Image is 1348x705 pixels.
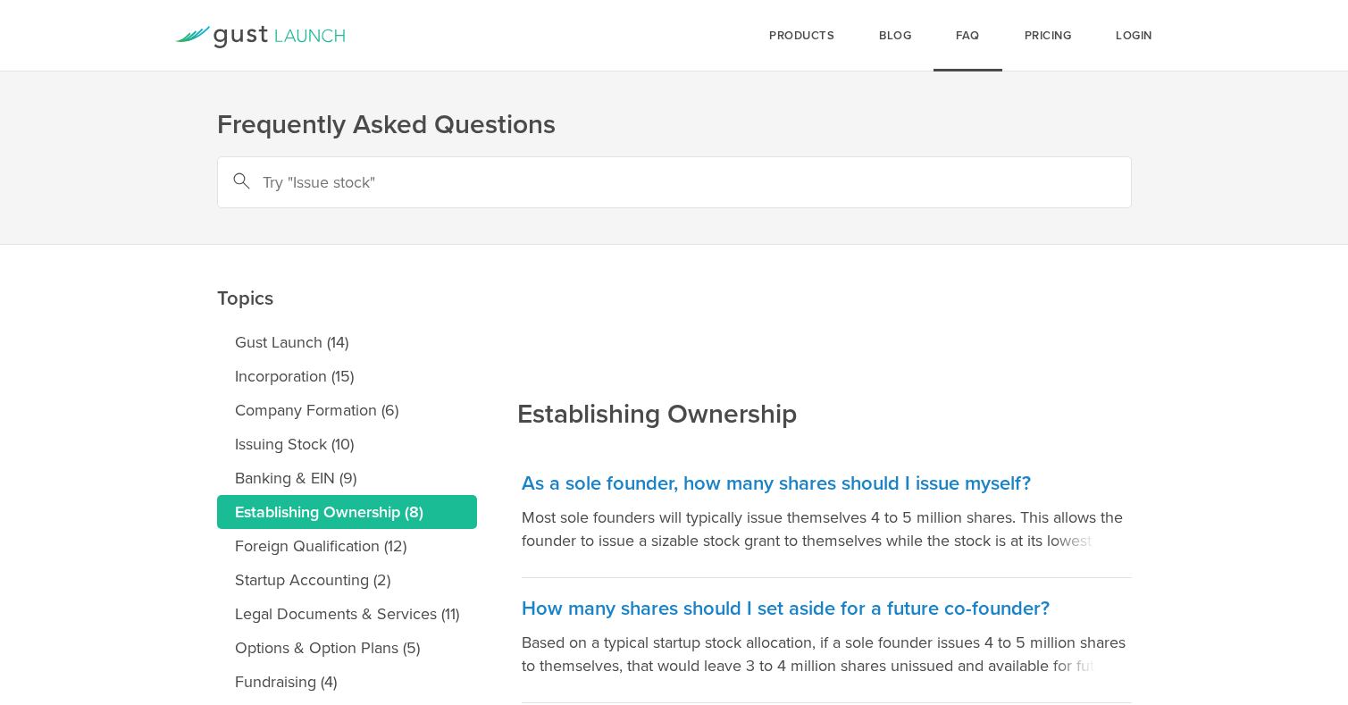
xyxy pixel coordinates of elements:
a: Incorporation (15) [217,359,477,393]
a: Startup Accounting (2) [217,563,477,597]
input: Try "Issue stock" [217,156,1132,208]
h3: How many shares should I set aside for a future co-founder? [522,596,1132,622]
a: Banking & EIN (9) [217,461,477,495]
a: Fundraising (4) [217,665,477,699]
h2: Establishing Ownership [517,276,797,432]
a: Establishing Ownership (8) [217,495,477,529]
a: Gust Launch (14) [217,325,477,359]
a: Foreign Qualification (12) [217,529,477,563]
a: Legal Documents & Services (11) [217,597,477,631]
h2: Topics [217,160,477,316]
p: Most sole founders will typically issue themselves 4 to 5 million shares. This allows the founder... [522,506,1132,552]
h1: Frequently Asked Questions [217,107,1132,143]
a: Issuing Stock (10) [217,427,477,461]
a: As a sole founder, how many shares should I issue myself? Most sole founders will typically issue... [522,453,1132,578]
h3: As a sole founder, how many shares should I issue myself? [522,471,1132,497]
a: Options & Option Plans (5) [217,631,477,665]
a: How many shares should I set aside for a future co-founder? Based on a typical startup stock allo... [522,578,1132,703]
a: Company Formation (6) [217,393,477,427]
p: Based on a typical startup stock allocation, if a sole founder issues 4 to 5 million shares to th... [522,631,1132,677]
